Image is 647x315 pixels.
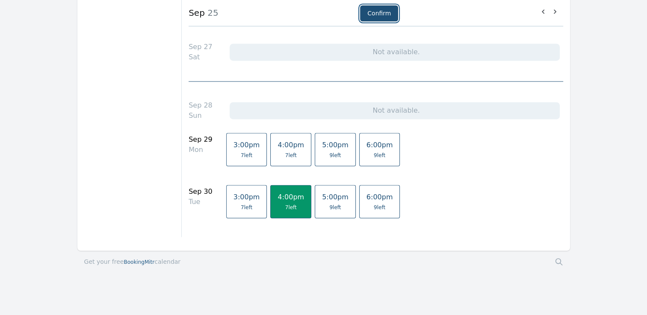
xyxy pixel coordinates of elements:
span: 7 left [285,152,297,159]
div: Not available. [230,102,560,119]
div: Sat [189,52,213,62]
span: 4:00pm [278,141,304,149]
span: 9 left [329,204,341,211]
span: 5:00pm [322,141,349,149]
div: Tue [189,197,213,207]
span: 7 left [241,152,252,159]
a: Get your freeBookingMitrcalendar [84,257,181,266]
span: 6:00pm [366,193,393,201]
strong: Sep [189,8,205,18]
span: 3:00pm [233,193,260,201]
div: Sep 30 [189,187,213,197]
span: 9 left [374,204,385,211]
span: 7 left [241,204,252,211]
span: 4:00pm [278,193,304,201]
span: 25 [205,8,219,18]
div: Sep 29 [189,134,213,145]
div: Not available. [230,44,560,61]
div: Sep 28 [189,100,213,111]
span: 6:00pm [366,141,393,149]
div: Sep 27 [189,42,213,52]
button: Confirm [360,5,398,21]
span: 9 left [329,152,341,159]
span: 7 left [285,204,297,211]
span: 5:00pm [322,193,349,201]
div: Mon [189,145,213,155]
span: 9 left [374,152,385,159]
span: 3:00pm [233,141,260,149]
span: BookingMitr [124,259,154,265]
div: Sun [189,111,213,121]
